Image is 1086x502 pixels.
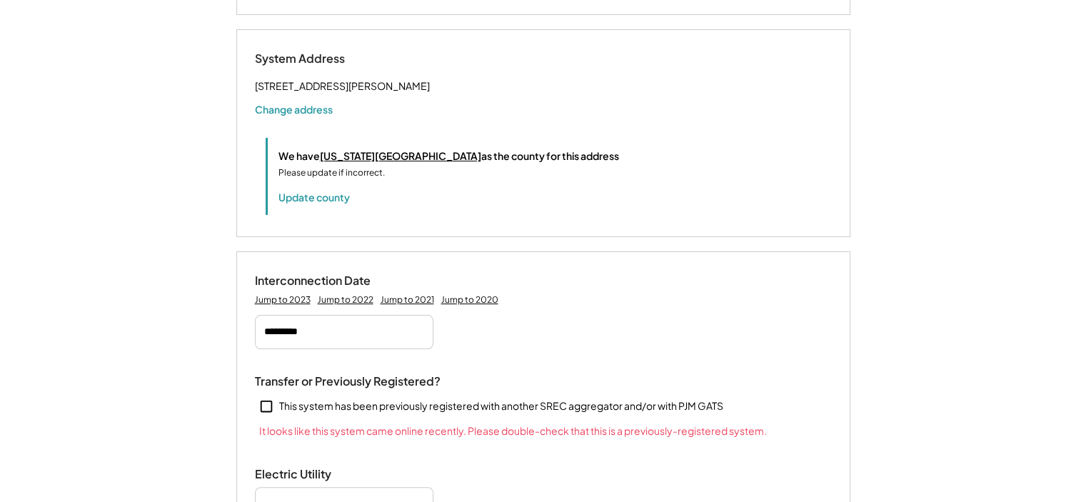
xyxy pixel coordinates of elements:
[381,294,434,306] div: Jump to 2021
[255,294,311,306] div: Jump to 2023
[255,77,430,95] div: [STREET_ADDRESS][PERSON_NAME]
[255,467,398,482] div: Electric Utility
[255,102,333,116] button: Change address
[279,399,723,413] div: This system has been previously registered with another SREC aggregator and/or with PJM GATS
[278,190,350,204] button: Update county
[255,273,398,288] div: Interconnection Date
[278,166,385,179] div: Please update if incorrect.
[255,423,767,438] div: It looks like this system came online recently. Please double-check that this is a previously-reg...
[278,149,619,164] div: We have as the county for this address
[318,294,373,306] div: Jump to 2022
[441,294,498,306] div: Jump to 2020
[255,51,398,66] div: System Address
[320,149,481,162] u: [US_STATE][GEOGRAPHIC_DATA]
[255,374,441,389] div: Transfer or Previously Registered?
